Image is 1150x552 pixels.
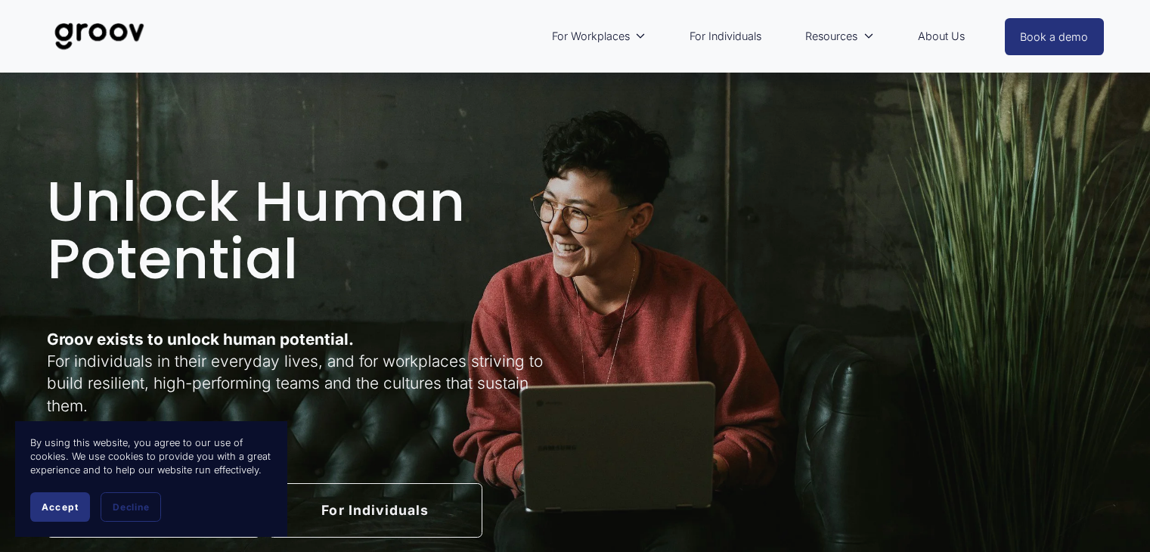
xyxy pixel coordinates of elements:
[805,26,857,46] span: Resources
[268,483,482,537] a: For Individuals
[910,19,972,54] a: About Us
[552,26,630,46] span: For Workplaces
[1005,18,1105,55] a: Book a demo
[113,501,149,513] span: Decline
[101,492,161,522] button: Decline
[682,19,769,54] a: For Individuals
[15,421,287,537] section: Cookie banner
[30,436,272,477] p: By using this website, you agree to our use of cookies. We use cookies to provide you with a grea...
[798,19,882,54] a: folder dropdown
[47,330,354,349] strong: Groov exists to unlock human potential.
[30,492,90,522] button: Accept
[46,11,153,61] img: Groov | Unlock Human Potential at Work and in Life
[47,173,571,287] h1: Unlock Human Potential
[544,19,654,54] a: folder dropdown
[47,328,571,417] p: For individuals in their everyday lives, and for workplaces striving to build resilient, high-per...
[42,501,79,513] span: Accept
